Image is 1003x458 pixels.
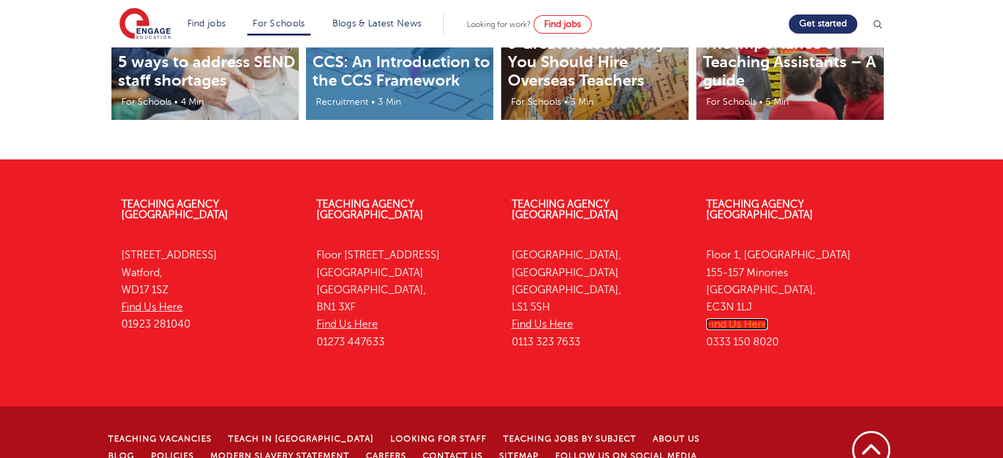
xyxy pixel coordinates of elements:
li: For Schools [115,94,173,109]
a: 5 ways to address SEND staff shortages [118,53,295,90]
a: The Importance of Teaching Assistants – A guide [703,34,876,90]
li: • [370,94,377,109]
a: Find Us Here [512,318,573,330]
a: Teaching Agency [GEOGRAPHIC_DATA] [706,198,813,221]
img: Engage Education [119,8,171,41]
a: Find jobs [187,18,226,28]
a: Teaching jobs by subject [503,434,636,444]
li: 5 Min [764,94,790,109]
li: 3 Min [377,94,402,109]
span: Looking for work? [467,20,531,29]
li: For Schools [504,94,562,109]
a: Find Us Here [706,318,768,330]
a: Find Us Here [317,318,378,330]
li: • [758,94,764,109]
a: Looking for staff [390,434,487,444]
li: • [562,94,569,109]
p: [GEOGRAPHIC_DATA], [GEOGRAPHIC_DATA] [GEOGRAPHIC_DATA], LS1 5SH 0113 323 7633 [512,246,687,351]
li: Recruitment [309,94,370,109]
a: Find Us Here [121,301,183,313]
a: Teaching Agency [GEOGRAPHIC_DATA] [317,198,423,221]
a: Blogs & Latest News [332,18,422,28]
a: Teaching Agency [GEOGRAPHIC_DATA] [121,198,228,221]
a: CCS: An Introduction to the CCS Framework [313,53,490,90]
p: Floor 1, [GEOGRAPHIC_DATA] 155-157 Minories [GEOGRAPHIC_DATA], EC3N 1LJ 0333 150 8020 [706,246,882,351]
a: About Us [653,434,700,444]
p: Floor [STREET_ADDRESS] [GEOGRAPHIC_DATA] [GEOGRAPHIC_DATA], BN1 3XF 01273 447633 [317,246,492,351]
a: Teaching Agency [GEOGRAPHIC_DATA] [512,198,619,221]
a: Get started [789,14,857,34]
a: Teaching Vacancies [108,434,212,444]
li: For Schools [700,94,758,109]
a: 5 Great Reasons Why You Should Hire Overseas Teachers [508,34,665,90]
li: • [173,94,179,109]
a: Teach in [GEOGRAPHIC_DATA] [228,434,374,444]
li: 3 Min [569,94,595,109]
span: Find jobs [544,19,581,29]
li: 4 Min [179,94,205,109]
p: [STREET_ADDRESS] Watford, WD17 1SZ 01923 281040 [121,246,297,333]
a: Find jobs [533,15,592,34]
a: For Schools [253,18,305,28]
